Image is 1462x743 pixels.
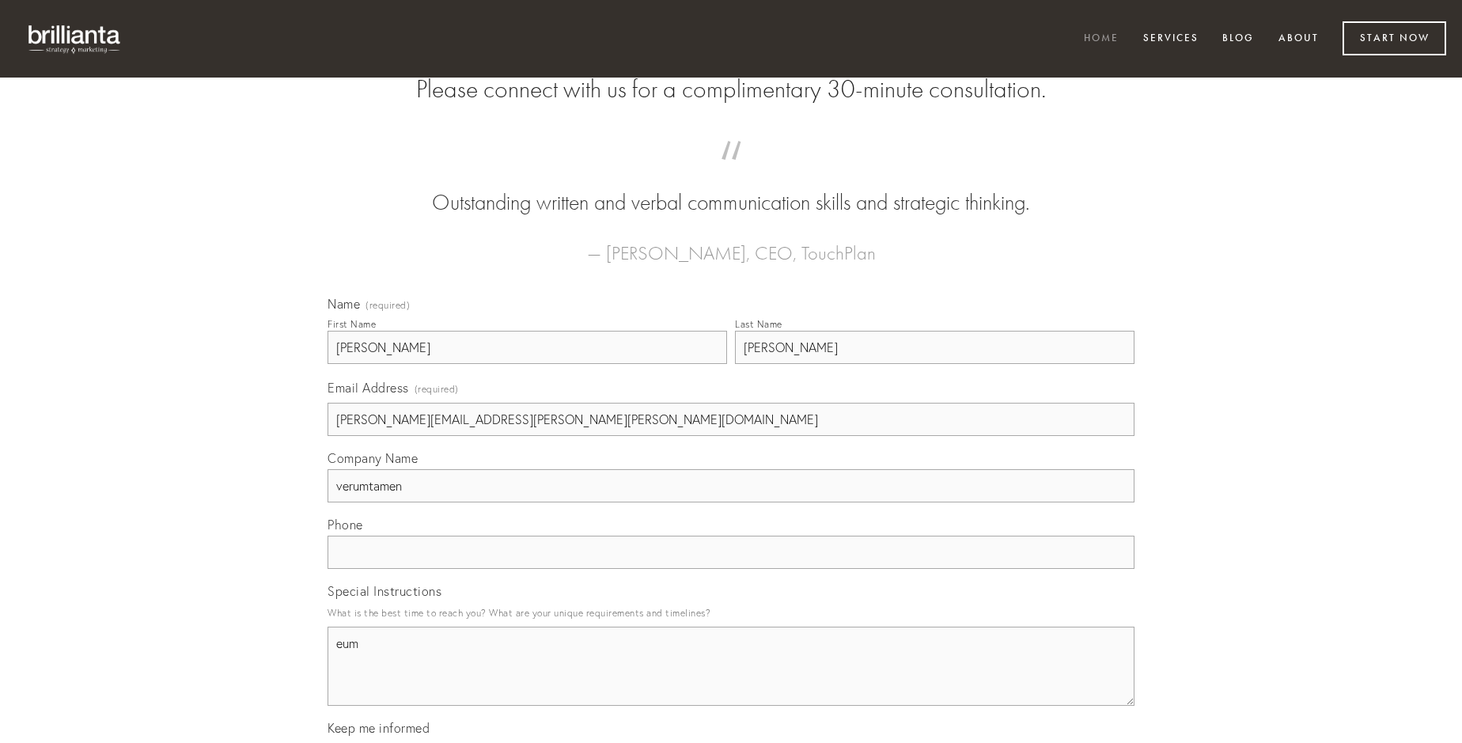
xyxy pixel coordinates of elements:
span: Name [328,296,360,312]
span: Keep me informed [328,720,430,736]
img: brillianta - research, strategy, marketing [16,16,134,62]
span: (required) [415,378,459,400]
span: Company Name [328,450,418,466]
div: First Name [328,318,376,330]
blockquote: Outstanding written and verbal communication skills and strategic thinking. [353,157,1109,218]
a: About [1268,26,1329,52]
a: Start Now [1343,21,1446,55]
span: Email Address [328,380,409,396]
span: Special Instructions [328,583,441,599]
span: Phone [328,517,363,533]
span: “ [353,157,1109,188]
div: Last Name [735,318,782,330]
textarea: eum [328,627,1134,706]
p: What is the best time to reach you? What are your unique requirements and timelines? [328,602,1134,624]
a: Services [1133,26,1209,52]
a: Blog [1212,26,1264,52]
span: (required) [365,301,410,310]
h2: Please connect with us for a complimentary 30-minute consultation. [328,74,1134,104]
figcaption: — [PERSON_NAME], CEO, TouchPlan [353,218,1109,269]
a: Home [1074,26,1129,52]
